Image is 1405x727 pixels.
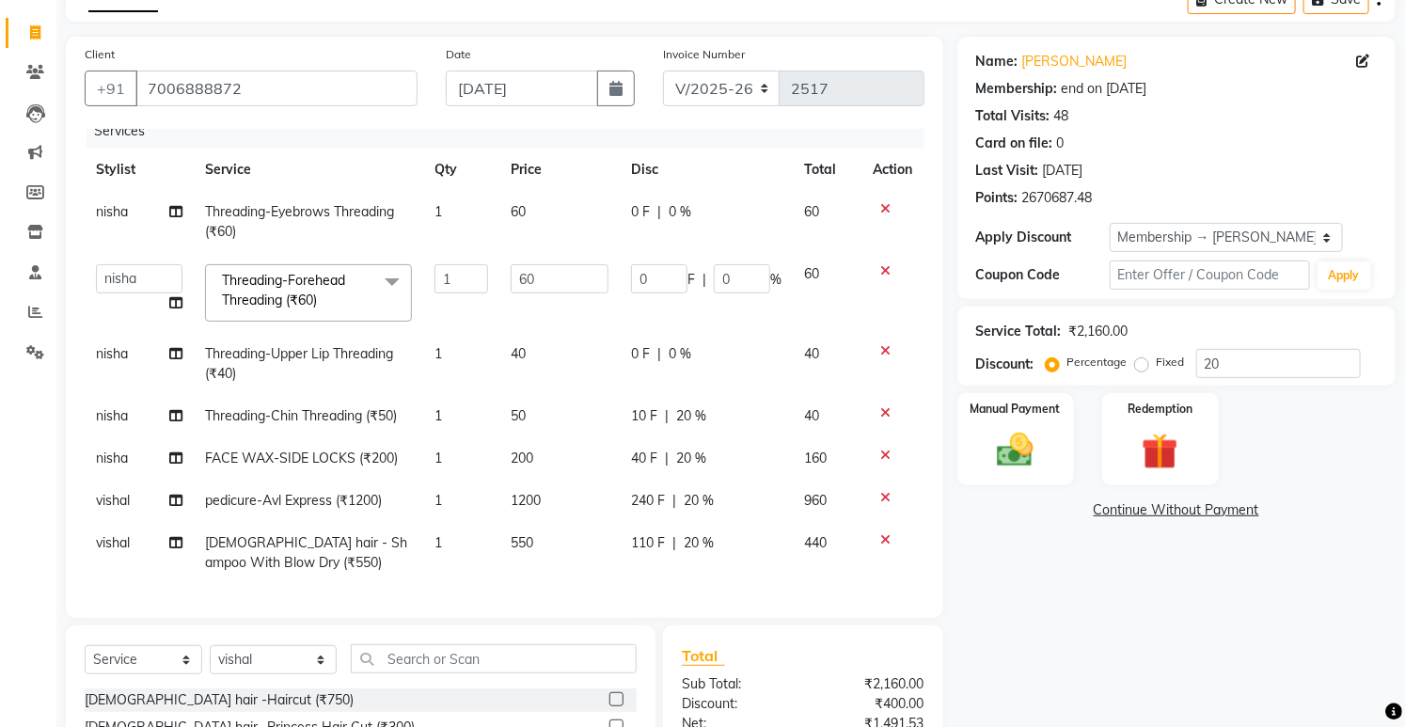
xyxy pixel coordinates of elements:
span: 20 % [684,491,714,511]
span: 200 [511,450,533,466]
span: nisha [96,450,128,466]
a: x [317,292,325,308]
span: 40 [511,345,526,362]
span: FACE WAX-SIDE LOCKS (₹200) [205,450,398,466]
span: 1 [434,407,442,424]
span: 40 [804,407,819,424]
span: 40 [804,345,819,362]
span: 0 F [631,344,650,364]
div: ₹400.00 [803,694,939,714]
span: [DEMOGRAPHIC_DATA] hair - Shampoo With Blow Dry (₹550) [205,534,407,571]
span: 10 F [631,406,657,426]
span: 1 [434,492,442,509]
th: Service [194,149,423,191]
span: 1 [434,534,442,551]
span: | [657,344,661,364]
div: Service Total: [976,322,1062,341]
span: | [702,270,706,290]
div: 48 [1054,106,1069,126]
span: 550 [511,534,533,551]
span: F [687,270,695,290]
span: | [665,449,669,468]
div: Total Visits: [976,106,1050,126]
a: [PERSON_NAME] [1022,52,1128,71]
input: Search or Scan [351,644,636,673]
label: Invoice Number [663,46,745,63]
a: Continue Without Payment [961,500,1392,520]
span: 0 % [669,344,691,364]
img: _gift.svg [1130,429,1190,474]
span: | [657,202,661,222]
span: % [770,270,781,290]
span: 1 [434,203,442,220]
span: 0 F [631,202,650,222]
div: Membership: [976,79,1058,99]
th: Stylist [85,149,194,191]
span: 50 [511,407,526,424]
label: Redemption [1128,401,1192,418]
span: 960 [804,492,827,509]
span: 1 [434,450,442,466]
th: Total [793,149,862,191]
span: 110 F [631,533,665,553]
span: 20 % [684,533,714,553]
th: Disc [620,149,793,191]
span: 60 [511,203,526,220]
span: pedicure-Avl Express (₹1200) [205,492,382,509]
span: 40 F [631,449,657,468]
span: 20 % [676,406,706,426]
span: 0 % [669,202,691,222]
img: _cash.svg [986,429,1045,471]
button: Apply [1318,261,1371,290]
span: nisha [96,203,128,220]
span: 240 F [631,491,665,511]
label: Percentage [1067,354,1128,371]
label: Client [85,46,115,63]
span: Threading-Forehead Threading (₹60) [222,272,345,308]
label: Manual Payment [971,401,1061,418]
div: Discount: [668,694,803,714]
label: Date [446,46,471,63]
span: 160 [804,450,827,466]
span: 60 [804,203,819,220]
div: Last Visit: [976,161,1039,181]
th: Qty [423,149,499,191]
span: vishal [96,534,130,551]
div: Card on file: [976,134,1053,153]
th: Price [499,149,620,191]
div: end on [DATE] [1062,79,1147,99]
div: 2670687.48 [1022,188,1093,208]
span: 1 [434,345,442,362]
div: Discount: [976,355,1034,374]
div: ₹2,160.00 [1069,322,1129,341]
span: | [672,491,676,511]
div: Name: [976,52,1018,71]
div: Coupon Code [976,265,1110,285]
span: 440 [804,534,827,551]
span: 60 [804,265,819,282]
span: nisha [96,407,128,424]
div: ₹2,160.00 [803,674,939,694]
span: 1200 [511,492,541,509]
span: | [665,406,669,426]
span: 20 % [676,449,706,468]
div: [DATE] [1043,161,1083,181]
div: 0 [1057,134,1065,153]
span: Threading-Eyebrows Threading (₹60) [205,203,394,240]
span: nisha [96,345,128,362]
div: Points: [976,188,1018,208]
div: Apply Discount [976,228,1110,247]
label: Fixed [1157,354,1185,371]
span: Threading-Chin Threading (₹50) [205,407,397,424]
div: Sub Total: [668,674,803,694]
button: +91 [85,71,137,106]
div: [DEMOGRAPHIC_DATA] hair -Haircut (₹750) [85,690,354,710]
div: Services [87,114,939,149]
span: vishal [96,492,130,509]
th: Action [862,149,924,191]
span: Threading-Upper Lip Threading (₹40) [205,345,393,382]
input: Search by Name/Mobile/Email/Code [135,71,418,106]
span: Total [682,646,725,666]
input: Enter Offer / Coupon Code [1110,261,1310,290]
span: | [672,533,676,553]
